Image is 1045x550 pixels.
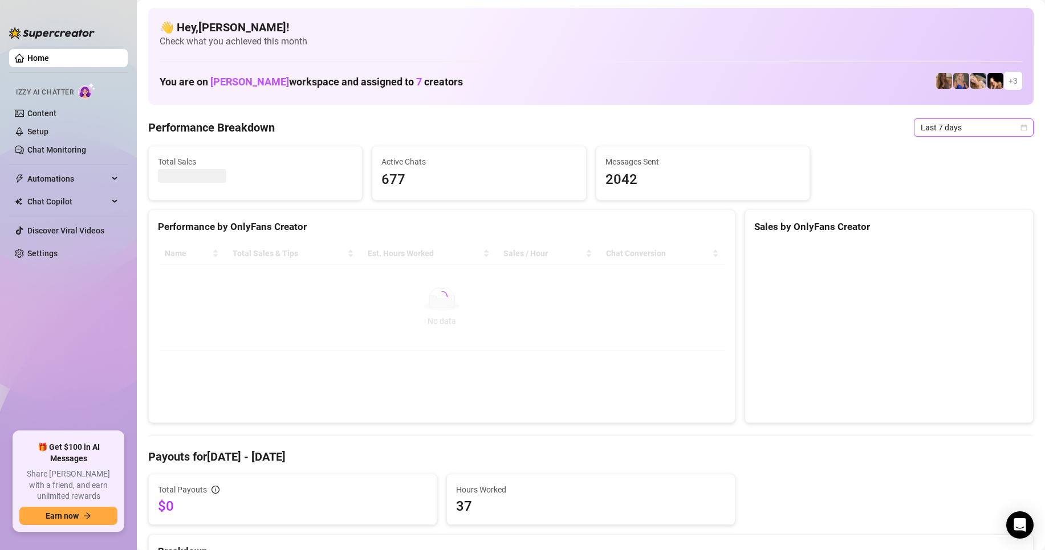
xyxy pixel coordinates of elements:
span: loading [434,289,450,305]
span: Chat Copilot [27,192,108,211]
span: 2042 [605,169,800,191]
span: 7 [416,76,422,88]
span: Earn now [46,511,79,520]
span: 🎁 Get $100 in AI Messages [19,442,117,464]
span: Share [PERSON_NAME] with a friend, and earn unlimited rewards [19,469,117,502]
div: Performance by OnlyFans Creator [158,219,726,235]
span: 37 [456,497,726,515]
span: Izzy AI Chatter [16,87,74,98]
span: $0 [158,497,428,515]
img: Ambie [953,73,969,89]
img: daniellerose [936,73,952,89]
span: Last 7 days [921,119,1027,136]
img: logo-BBDzfeDw.svg [9,27,95,39]
span: Active Chats [381,155,576,168]
span: Messages Sent [605,155,800,168]
div: Sales by OnlyFans Creator [754,219,1024,235]
span: Total Sales [158,155,353,168]
img: Chat Copilot [15,198,22,206]
h4: Payouts for [DATE] - [DATE] [148,449,1034,465]
a: Content [27,109,56,118]
h4: Performance Breakdown [148,120,275,136]
button: Earn nowarrow-right [19,507,117,525]
h1: You are on workspace and assigned to creators [160,76,463,88]
span: [PERSON_NAME] [210,76,289,88]
span: Hours Worked [456,483,726,496]
span: + 3 [1009,75,1018,87]
div: Open Intercom Messenger [1006,511,1034,539]
span: arrow-right [83,512,91,520]
span: thunderbolt [15,174,24,183]
a: Chat Monitoring [27,145,86,154]
img: OnlyDanielle [970,73,986,89]
h4: 👋 Hey, [PERSON_NAME] ! [160,19,1022,35]
a: Home [27,54,49,63]
img: Brittany️‍ [987,73,1003,89]
span: 677 [381,169,576,191]
span: Total Payouts [158,483,207,496]
span: Automations [27,170,108,188]
a: Settings [27,249,58,258]
img: AI Chatter [78,83,96,99]
a: Setup [27,127,48,136]
span: info-circle [212,486,219,494]
span: calendar [1020,124,1027,131]
a: Discover Viral Videos [27,226,104,235]
span: Check what you achieved this month [160,35,1022,48]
